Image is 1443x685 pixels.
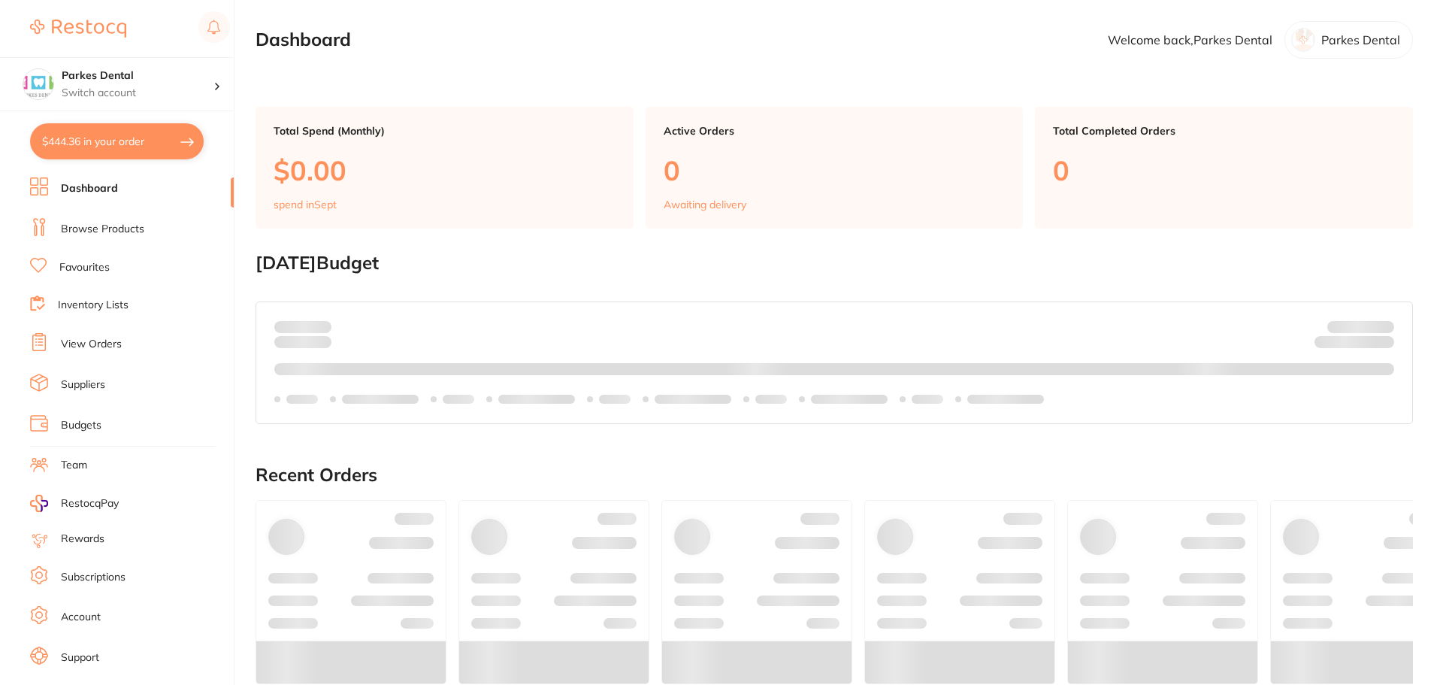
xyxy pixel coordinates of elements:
a: Restocq Logo [30,11,126,46]
a: Active Orders0Awaiting delivery [646,107,1024,229]
p: Total Completed Orders [1053,125,1395,137]
a: Budgets [61,418,101,433]
strong: $NaN [1365,320,1394,333]
a: Total Spend (Monthly)$0.00spend inSept [256,107,634,229]
p: Labels [286,393,318,405]
p: Spent: [274,320,331,332]
p: Labels [755,393,787,405]
p: Welcome back, Parkes Dental [1108,33,1272,47]
p: 0 [664,155,1006,186]
a: Browse Products [61,222,144,237]
img: Parkes Dental [23,69,53,99]
p: 0 [1053,155,1395,186]
h2: Recent Orders [256,465,1413,486]
a: Account [61,610,101,625]
p: $0.00 [274,155,616,186]
a: View Orders [61,337,122,352]
p: Switch account [62,86,213,101]
p: Labels [599,393,631,405]
a: Total Completed Orders0 [1035,107,1413,229]
a: Support [61,650,99,665]
p: Labels extended [655,393,731,405]
p: month [274,333,331,351]
img: Restocq Logo [30,20,126,38]
h4: Parkes Dental [62,68,213,83]
a: Favourites [59,260,110,275]
strong: $0.00 [305,320,331,333]
a: RestocqPay [30,495,119,512]
a: Subscriptions [61,570,126,585]
a: Dashboard [61,181,118,196]
strong: $0.00 [1368,338,1394,352]
p: Remaining: [1314,333,1394,351]
p: Labels extended [967,393,1044,405]
p: Labels [443,393,474,405]
p: Awaiting delivery [664,199,746,211]
p: Labels extended [342,393,419,405]
p: Total Spend (Monthly) [274,125,616,137]
a: Team [61,458,87,473]
h2: Dashboard [256,29,351,50]
a: Rewards [61,532,104,547]
p: Labels [912,393,943,405]
p: spend in Sept [274,199,337,211]
a: Inventory Lists [58,298,129,313]
a: Suppliers [61,377,105,393]
p: Parkes Dental [1321,33,1400,47]
img: RestocqPay [30,495,48,512]
p: Labels extended [498,393,575,405]
span: RestocqPay [61,496,119,511]
h2: [DATE] Budget [256,253,1413,274]
p: Labels extended [811,393,888,405]
p: Active Orders [664,125,1006,137]
button: $444.36 in your order [30,123,204,159]
p: Budget: [1327,320,1394,332]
